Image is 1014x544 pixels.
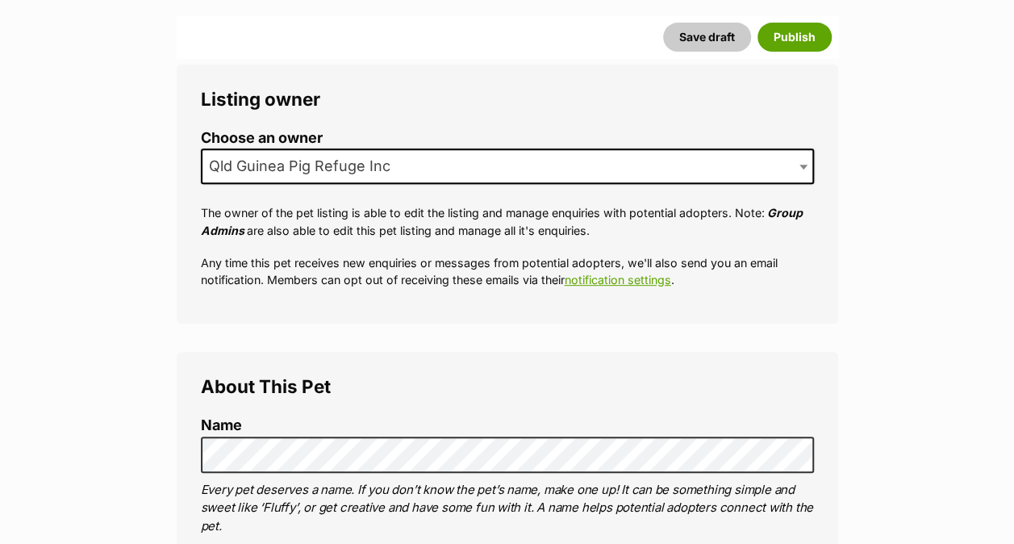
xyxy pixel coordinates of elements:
span: Qld Guinea Pig Refuge Inc [202,155,407,178]
button: Publish [757,23,832,52]
a: notification settings [565,273,671,287]
span: Qld Guinea Pig Refuge Inc [201,149,814,184]
em: Group Admins [201,206,803,236]
label: Name [201,417,814,434]
label: Choose an owner [201,130,814,147]
p: The owner of the pet listing is able to edit the listing and manage enquiries with potential adop... [201,204,814,239]
span: Listing owner [201,88,320,110]
span: About This Pet [201,375,331,397]
button: Save draft [663,23,751,52]
p: Every pet deserves a name. If you don’t know the pet’s name, make one up! It can be something sim... [201,481,814,536]
p: Any time this pet receives new enquiries or messages from potential adopters, we'll also send you... [201,254,814,289]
